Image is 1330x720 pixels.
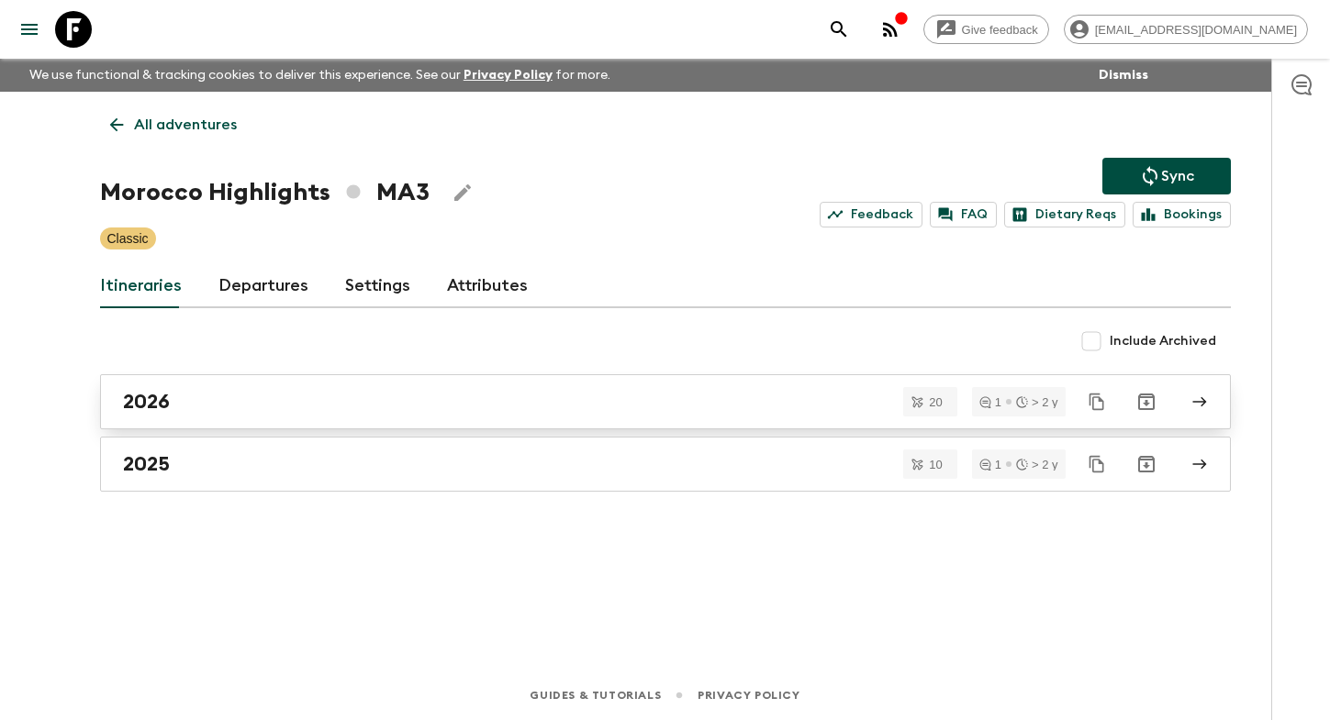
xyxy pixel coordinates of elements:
a: Privacy Policy [698,685,799,705]
span: Give feedback [952,23,1048,37]
a: Dietary Reqs [1004,202,1125,227]
button: Archive [1128,383,1165,420]
a: Attributes [447,264,528,308]
a: 2026 [100,374,1231,429]
p: All adventures [134,114,237,136]
span: [EMAIL_ADDRESS][DOMAIN_NAME] [1085,23,1307,37]
a: Bookings [1133,202,1231,227]
button: Dismiss [1094,62,1153,88]
a: Itineraries [100,264,182,308]
p: We use functional & tracking cookies to deliver this experience. See our for more. [22,59,618,92]
span: 10 [918,459,953,471]
div: 1 [979,396,1001,408]
a: Settings [345,264,410,308]
a: Give feedback [923,15,1049,44]
a: Guides & Tutorials [530,685,661,705]
p: Sync [1161,165,1194,187]
button: search adventures [821,11,857,48]
h2: 2026 [123,390,170,414]
a: 2025 [100,437,1231,492]
button: menu [11,11,48,48]
a: Feedback [820,202,922,227]
span: Include Archived [1110,332,1216,350]
div: 1 [979,459,1001,471]
a: Privacy Policy [464,69,553,82]
button: Duplicate [1080,448,1113,481]
div: > 2 y [1016,459,1058,471]
div: > 2 y [1016,396,1058,408]
button: Sync adventure departures to the booking engine [1102,158,1231,194]
p: Classic [107,229,149,248]
h2: 2025 [123,452,170,476]
a: FAQ [930,202,997,227]
span: 20 [918,396,953,408]
a: All adventures [100,106,247,143]
h1: Morocco Highlights MA3 [100,174,430,211]
button: Archive [1128,446,1165,482]
button: Edit Adventure Title [444,174,481,211]
button: Duplicate [1080,385,1113,418]
a: Departures [218,264,308,308]
div: [EMAIL_ADDRESS][DOMAIN_NAME] [1064,15,1308,44]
